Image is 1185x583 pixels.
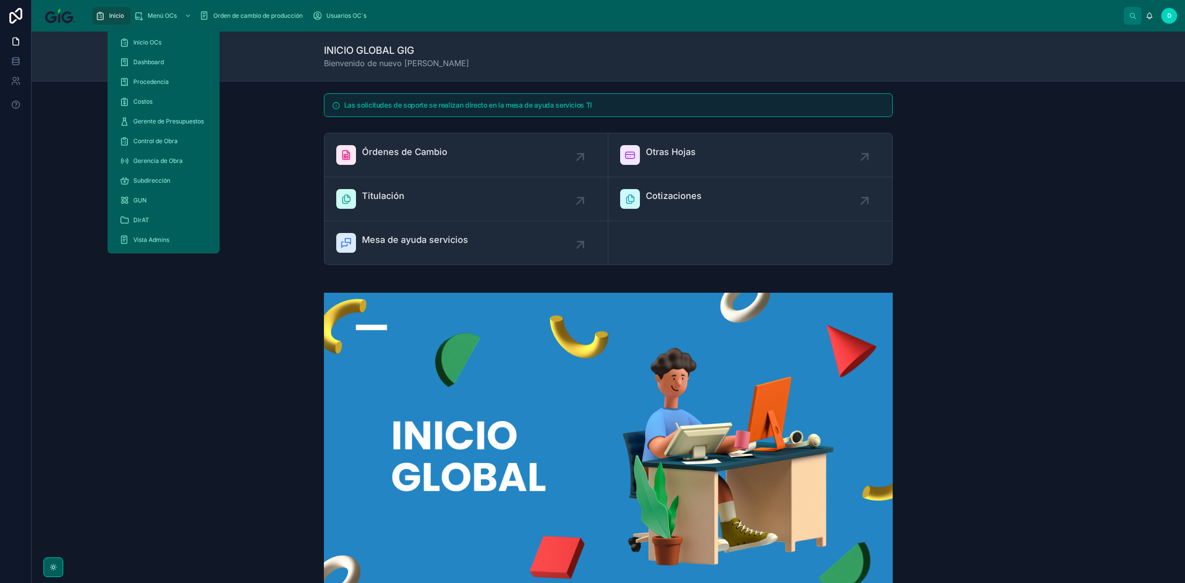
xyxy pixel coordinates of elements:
span: Gerente de Presupuestos [133,117,204,125]
span: D [1167,12,1172,20]
span: Cotizaciones [646,189,702,203]
span: Subdirección [133,177,170,185]
span: Menú OCs [148,12,177,20]
a: Orden de cambio de producción [197,7,310,25]
a: Gerente de Presupuestos [114,113,214,130]
a: GUN [114,192,214,209]
a: Costos [114,93,214,111]
div: scrollable content [88,5,1124,27]
h1: INICIO GLOBAL GIG [324,43,469,57]
a: DirAT [114,211,214,229]
a: Control de Obra [114,132,214,150]
a: Menú OCs [131,7,197,25]
a: Inicio OCs [114,34,214,51]
a: Procedencia [114,73,214,91]
span: Control de Obra [133,137,178,145]
span: Procedencia [133,78,169,86]
span: GUN [133,196,147,204]
a: Gerencia de Obra [114,152,214,170]
a: Mesa de ayuda servicios [324,221,608,265]
span: Titulación [362,189,404,203]
a: Dashboard [114,53,214,71]
span: Bienvenido de nuevo [PERSON_NAME] [324,57,469,69]
span: Mesa de ayuda servicios [362,233,468,247]
a: Usuarios OC´s [310,7,373,25]
a: Órdenes de Cambio [324,133,608,177]
a: Otras Hojas [608,133,892,177]
span: Inicio OCs [133,39,161,46]
span: Otras Hojas [646,145,696,159]
a: Subdirección [114,172,214,190]
a: Vista Admins [114,231,214,249]
h5: Las solicitudes de soporte se realizan directo en la mesa de ayuda servicios TI [344,102,884,109]
span: DirAT [133,216,149,224]
span: Inicio [109,12,124,20]
a: Cotizaciones [608,177,892,221]
img: App logo [39,8,80,24]
a: Titulación [324,177,608,221]
span: Órdenes de Cambio [362,145,447,159]
span: Costos [133,98,153,106]
a: Inicio [92,7,131,25]
span: Gerencia de Obra [133,157,183,165]
span: Dashboard [133,58,164,66]
span: Usuarios OC´s [326,12,366,20]
span: Orden de cambio de producción [213,12,303,20]
span: Vista Admins [133,236,169,244]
